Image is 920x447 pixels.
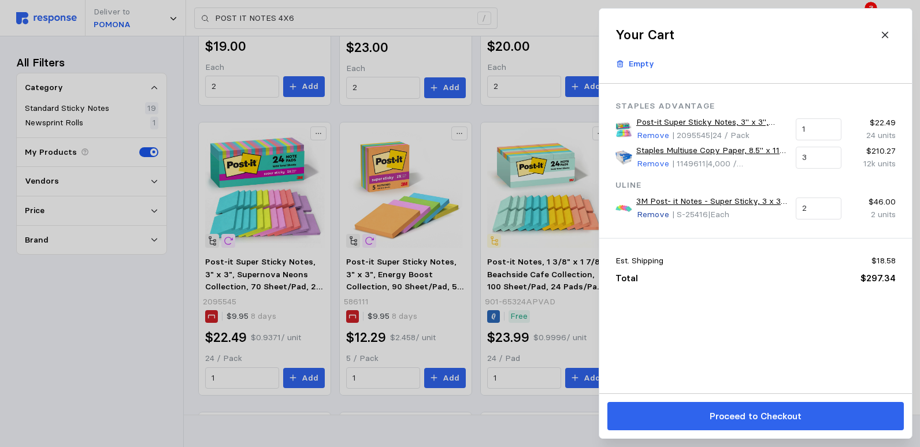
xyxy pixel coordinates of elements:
[802,198,834,219] input: Qty
[849,158,895,170] p: 12k units
[609,53,661,75] button: Empty
[849,117,895,129] p: $22.49
[615,100,896,113] p: Staples Advantage
[615,200,632,217] img: S-25416
[802,147,834,168] input: Qty
[849,196,895,208] p: $46.00
[672,209,707,219] span: | S-25416
[615,255,663,267] p: Est. Shipping
[849,129,895,142] p: 24 units
[636,144,788,157] a: Staples Multiuse Copy Paper, 8.5" x 11", 20 lbs., 94 Brightness, 500 Sheets/[PERSON_NAME], 8 [PER...
[636,129,670,143] button: Remove
[707,209,729,219] span: | Each
[636,195,788,208] a: 3M Post- it Notes - Super Sticky, 3 x 3", Assorted Brights
[849,208,895,221] p: 2 units
[709,409,801,423] p: Proceed to Checkout
[629,58,654,70] p: Empty
[672,158,705,169] span: | 1149611
[860,271,895,285] p: $297.34
[672,130,710,140] span: | 2095545
[636,116,788,129] a: Post-it Super Sticky Notes, 3" x 3", Supernova Neons Collection, 70 Sheet/Pad, 24 Pads/Pack (654-...
[615,149,632,166] img: 89CB2771-14C2-4349-9A89644AAA572EB5_sc7
[672,158,759,181] span: | 4,000 / [GEOGRAPHIC_DATA]
[637,129,669,142] p: Remove
[871,255,895,267] p: $18.58
[637,158,669,170] p: Remove
[615,121,632,138] img: 452A6108-45E7-4047-B9C0874D166A5611_sc7
[636,157,670,171] button: Remove
[615,271,638,285] p: Total
[607,402,904,430] button: Proceed to Checkout
[849,145,895,158] p: $210.27
[802,119,834,140] input: Qty
[615,26,674,44] h2: Your Cart
[710,130,749,140] span: | 24 / Pack
[636,208,670,222] button: Remove
[637,208,669,221] p: Remove
[615,179,896,192] p: Uline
